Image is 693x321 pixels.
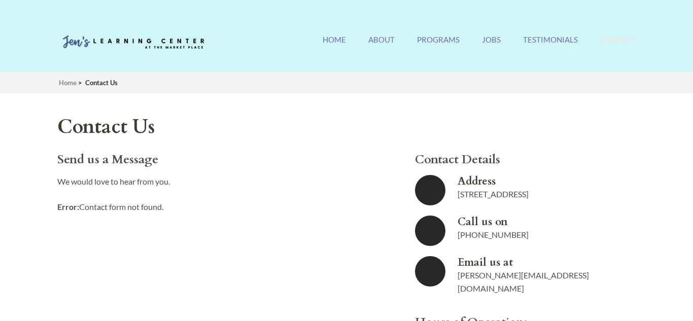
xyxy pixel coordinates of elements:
strong: Call us on [458,216,620,228]
a: [PERSON_NAME][EMAIL_ADDRESS][DOMAIN_NAME] [458,270,589,293]
a: Home [323,35,346,57]
p: Contact form not found. [57,200,379,213]
span: [STREET_ADDRESS] [458,189,529,199]
h1: Contact Us [57,116,620,137]
strong: Email us at [458,256,620,269]
h3: Send us a Message [57,153,379,167]
p: We would love to hear from you. [57,175,379,188]
span: > [78,79,82,87]
a: Programs [417,35,460,57]
img: Jen's Learning Center Logo Transparent [57,27,210,58]
a: Testimonials [523,35,578,57]
h3: Contact Details [415,153,620,167]
a: About [368,35,395,57]
a: Home [59,79,77,87]
a: Contact [600,35,636,57]
strong: Address [458,175,620,188]
a: Jobs [482,35,501,57]
strong: Error: [57,202,79,211]
a: [PHONE_NUMBER] [458,230,529,239]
